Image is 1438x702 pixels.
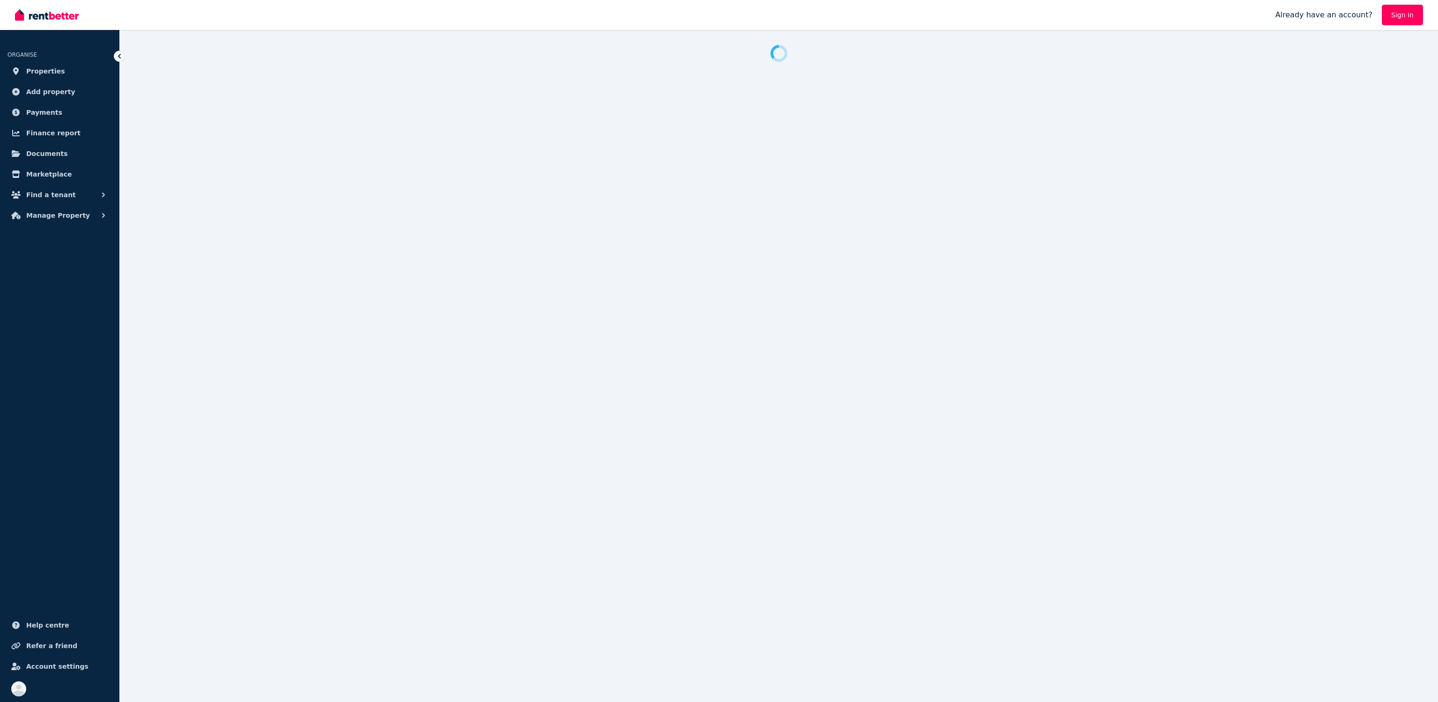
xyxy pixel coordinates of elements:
[26,620,69,631] span: Help centre
[7,616,112,635] a: Help centre
[26,66,65,77] span: Properties
[26,86,75,97] span: Add property
[7,206,112,225] button: Manage Property
[7,165,112,184] a: Marketplace
[1382,5,1423,25] a: Sign In
[7,657,112,676] a: Account settings
[7,144,112,163] a: Documents
[7,82,112,101] a: Add property
[7,185,112,204] button: Find a tenant
[26,127,81,139] span: Finance report
[26,169,72,180] span: Marketplace
[26,189,76,200] span: Find a tenant
[7,62,112,81] a: Properties
[26,640,77,651] span: Refer a friend
[26,107,62,118] span: Payments
[26,148,68,159] span: Documents
[1275,9,1372,21] span: Already have an account?
[7,636,112,655] a: Refer a friend
[26,210,90,221] span: Manage Property
[7,52,37,58] span: ORGANISE
[26,661,88,672] span: Account settings
[15,8,79,22] img: RentBetter
[7,124,112,142] a: Finance report
[7,103,112,122] a: Payments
